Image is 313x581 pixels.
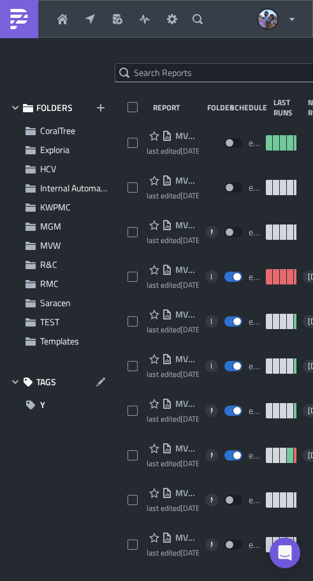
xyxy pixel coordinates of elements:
[147,548,199,557] div: last edited by [PERSON_NAME]
[40,296,71,309] span: Saracen
[172,175,199,186] span: MVW Daily Compensation Report
[172,398,199,409] span: MVW Monthly Asgard Dashboard Part 3
[147,325,199,334] div: last edited by [PERSON_NAME]
[36,376,56,388] span: TAGS
[180,145,203,157] time: 2025-08-26T13:26:11Z
[172,353,199,365] span: MVW Teams Files - Missing Site Reports
[40,258,57,271] span: R&C
[230,103,267,112] div: Schedule
[210,450,213,460] span: MVW
[147,414,199,423] div: last edited by [PERSON_NAME]
[153,103,201,112] div: Report
[40,124,75,137] span: CoralTree
[180,234,203,246] time: 2025-07-23T16:58:26Z
[172,532,199,543] span: MVW Guest Arrival Report - SVC Vistana Villages
[6,395,112,415] button: Y
[147,369,199,379] div: last edited by [PERSON_NAME]
[180,279,203,291] time: 2025-07-09T20:17:44Z
[147,235,199,245] div: last edited by [PERSON_NAME]
[172,219,199,231] span: MVW Compensation Report
[210,540,213,550] span: MVW
[249,450,259,461] div: every month on the 1st
[9,9,29,29] img: PushMetrics
[40,162,56,175] span: HCV
[249,405,259,416] div: every month on the 1st
[249,494,259,506] div: every day for 10 times
[161,10,188,29] button: Administration
[210,406,213,416] span: MVW
[249,182,259,193] div: every day
[40,219,61,233] span: MGM
[180,457,203,469] time: 2025-08-25T18:10:09Z
[147,191,199,200] div: last edited by [PERSON_NAME]
[40,334,79,348] span: Templates
[36,102,73,114] span: FOLDERS
[249,226,259,238] div: every day for 10 times
[207,103,224,112] div: Folder
[273,98,302,117] div: Last Runs
[147,459,199,468] div: last edited by [PERSON_NAME]
[249,539,259,550] div: every day for 10 times
[147,503,199,513] div: last edited by [PERSON_NAME]
[249,316,259,327] div: every month on Monday, Tuesday, Wednesday, Thursday, Friday, Saturday, Sunday
[210,495,213,505] span: MVW
[40,143,69,156] span: Exploria
[147,146,199,156] div: last edited by [PERSON_NAME]
[40,239,61,252] span: MVW
[106,10,133,29] button: Data & Integrations
[270,538,300,568] div: Open Intercom Messenger
[210,316,213,327] span: Internal Automation
[172,487,199,499] span: MVW Daily Incidents Report - WVC Princeville
[180,189,203,202] time: 2025-08-14T20:10:15Z
[172,309,199,320] span: MVW Teams Files - Missing Brand/Region Reports
[180,413,203,425] time: 2025-08-04T15:23:03Z
[180,502,203,514] time: 2025-07-02T15:22:40Z
[78,10,106,29] button: Expolore
[210,272,213,282] span: Internal Automation
[210,227,213,237] span: MVW
[40,200,71,214] span: KWPMC
[257,8,279,30] img: Avatar
[147,280,199,290] div: last edited by [PERSON_NAME]
[40,315,59,328] span: TEST
[172,264,199,276] span: MVW Teams Files - Missing TWBX Reports
[180,547,203,559] time: 2025-07-02T20:50:24Z
[249,271,259,283] div: every day
[51,10,78,29] button: Home
[133,10,161,29] button: Execution Log
[249,137,259,149] div: every day
[40,395,45,415] span: Y
[40,277,59,290] span: RMC
[210,361,213,371] span: Internal Automation
[180,323,203,335] time: 2025-07-09T20:18:32Z
[172,443,199,454] span: MVW Monthly Asgard Dashboard Part 2
[40,181,115,195] span: Internal Automation
[172,130,199,142] span: MVW Daily Compensation Report - MVC Barony Beach Club
[180,368,203,380] time: 2025-07-09T20:18:50Z
[249,360,259,372] div: every month on Monday, Tuesday, Wednesday, Thursday, Friday, Saturday, Sunday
